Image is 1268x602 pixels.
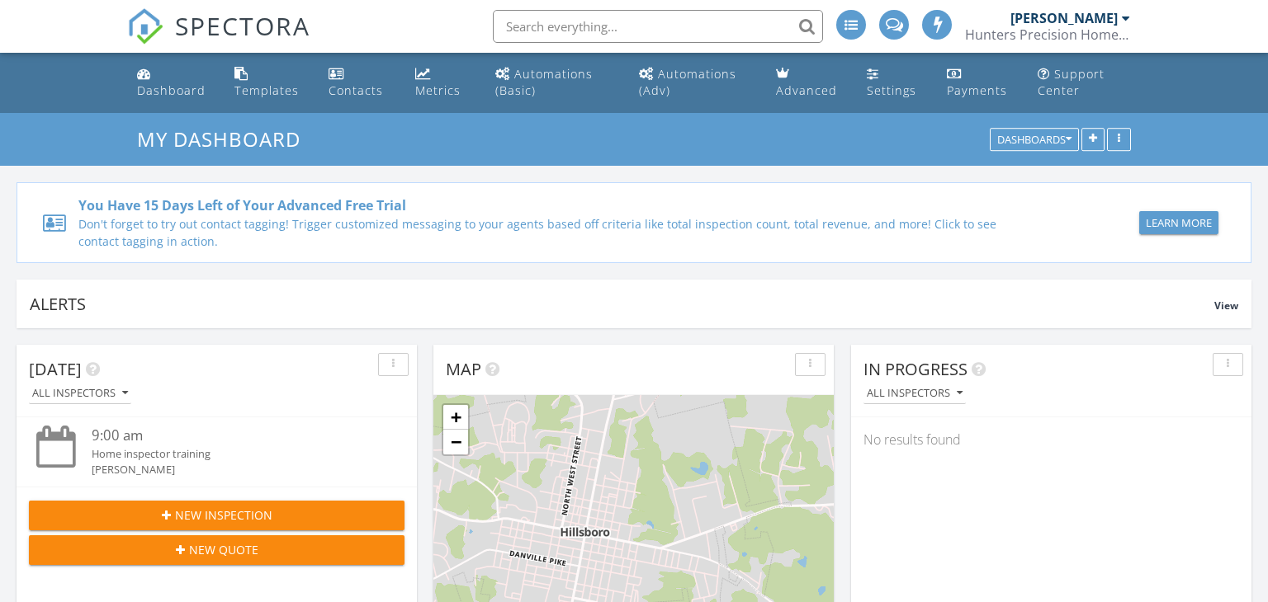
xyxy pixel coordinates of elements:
[92,462,373,477] div: [PERSON_NAME]
[329,82,383,98] div: Contacts
[175,8,310,43] span: SPECTORA
[1214,299,1238,313] span: View
[92,446,373,462] div: Home inspector training
[632,59,755,106] a: Automations (Advanced)
[776,82,837,98] div: Advanced
[947,82,1007,98] div: Payments
[990,129,1079,152] button: Dashboards
[639,66,736,98] div: Automations (Adv)
[92,426,373,446] div: 9:00 am
[863,383,966,405] button: All Inspectors
[860,59,927,106] a: Settings
[769,59,847,106] a: Advanced
[851,417,1251,462] div: No results found
[489,59,620,106] a: Automations (Basic)
[228,59,309,106] a: Templates
[127,8,163,45] img: The Best Home Inspection Software - Spectora
[1146,215,1212,232] div: Learn More
[965,26,1130,43] div: Hunters Precision Home Inspections
[29,358,82,380] span: [DATE]
[443,430,468,454] a: Zoom out
[78,215,1034,250] div: Don't forget to try out contact tagging! Trigger customized messaging to your agents based off cr...
[29,501,405,530] button: New Inspection
[867,82,916,98] div: Settings
[137,82,206,98] div: Dashboard
[32,388,128,399] div: All Inspectors
[1139,211,1218,234] button: Learn More
[940,59,1019,106] a: Payments
[234,82,299,98] div: Templates
[863,358,968,380] span: In Progress
[997,134,1072,146] div: Dashboards
[415,82,461,98] div: Metrics
[493,10,823,43] input: Search everything...
[1038,66,1105,98] div: Support Center
[446,358,481,380] span: Map
[137,125,315,153] a: My Dashboard
[130,59,215,106] a: Dashboard
[29,383,131,405] button: All Inspectors
[322,59,396,106] a: Contacts
[409,59,475,106] a: Metrics
[175,506,272,524] span: New Inspection
[189,541,258,558] span: New Quote
[127,22,310,57] a: SPECTORA
[867,388,963,399] div: All Inspectors
[495,66,593,98] div: Automations (Basic)
[1010,10,1118,26] div: [PERSON_NAME]
[1031,59,1138,106] a: Support Center
[78,195,1034,215] div: You Have 15 Days Left of Your Advanced Free Trial
[30,293,1214,315] div: Alerts
[443,405,468,430] a: Zoom in
[29,535,405,565] button: New Quote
